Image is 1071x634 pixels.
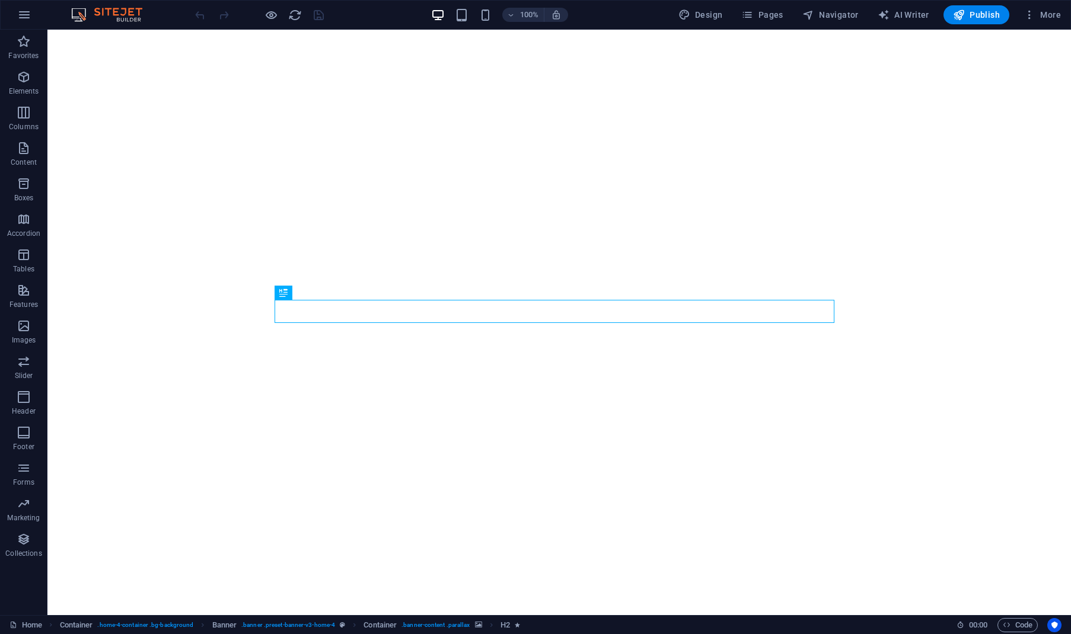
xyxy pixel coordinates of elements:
a: Click to cancel selection. Double-click to open Pages [9,618,42,632]
button: Code [997,618,1038,632]
p: Features [9,300,38,309]
i: Reload page [288,8,302,22]
nav: breadcrumb [60,618,520,632]
p: Columns [9,122,39,132]
span: . banner-content .parallax [401,618,470,632]
button: 100% [502,8,544,22]
p: Boxes [14,193,34,203]
div: Design (Ctrl+Alt+Y) [674,5,728,24]
span: More [1024,9,1061,21]
span: Navigator [802,9,859,21]
p: Tables [13,264,34,274]
button: AI Writer [873,5,934,24]
span: Publish [953,9,1000,21]
p: Elements [9,87,39,96]
p: Footer [13,442,34,452]
p: Accordion [7,229,40,238]
p: Marketing [7,513,40,523]
span: Code [1003,618,1032,632]
button: reload [288,8,302,22]
img: Editor Logo [68,8,157,22]
i: Element contains an animation [515,622,520,628]
span: : [977,620,979,629]
p: Forms [13,478,34,487]
span: Click to select. Double-click to edit [212,618,237,632]
i: This element is a customizable preset [340,622,345,628]
span: AI Writer [878,9,929,21]
button: Usercentrics [1047,618,1062,632]
span: Click to select. Double-click to edit [364,618,397,632]
button: Design [674,5,728,24]
button: More [1019,5,1066,24]
span: H2 [501,618,510,632]
p: Slider [15,371,33,380]
button: Navigator [798,5,863,24]
span: . home-4-container .bg-background [97,618,193,632]
i: This element contains a background [475,622,482,628]
span: Pages [741,9,783,21]
h6: Session time [957,618,988,632]
span: . banner .preset-banner-v3-home-4 [241,618,335,632]
button: Publish [944,5,1009,24]
span: Click to select. Double-click to edit [60,618,93,632]
h6: 100% [520,8,539,22]
p: Favorites [8,51,39,60]
i: On resize automatically adjust zoom level to fit chosen device. [551,9,562,20]
span: 00 00 [969,618,987,632]
p: Header [12,406,36,416]
button: Pages [737,5,788,24]
p: Images [12,335,36,345]
button: Click here to leave preview mode and continue editing [264,8,278,22]
span: Design [678,9,723,21]
p: Content [11,158,37,167]
p: Collections [5,549,42,558]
